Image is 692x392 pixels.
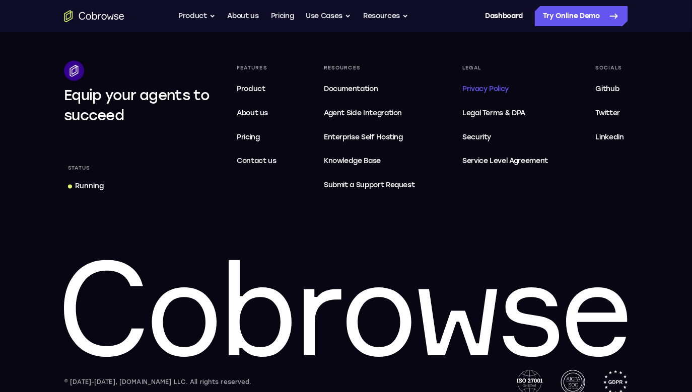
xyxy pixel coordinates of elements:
a: Linkedin [592,127,628,147]
button: Use Cases [306,6,351,26]
button: Resources [363,6,408,26]
a: Running [64,178,108,196]
div: Status [64,162,94,176]
span: Legal Terms & DPA [462,109,525,117]
span: About us [237,109,268,117]
a: Twitter [592,103,628,123]
a: Legal Terms & DPA [458,103,552,123]
span: Security [462,133,491,141]
a: Enterprise Self Hosting [320,127,419,147]
span: Service Level Agreement [462,155,548,168]
a: Knowledge Base [320,151,419,172]
div: Running [75,182,104,192]
span: Linkedin [596,133,624,141]
span: Documentation [324,85,378,93]
a: Privacy Policy [458,79,552,99]
a: Github [592,79,628,99]
span: Agent Side Integration [324,107,415,119]
span: Github [596,85,619,93]
span: Twitter [596,109,620,117]
span: Contact us [237,157,276,166]
span: Product [237,85,265,93]
button: Product [178,6,216,26]
a: Agent Side Integration [320,103,419,123]
div: Socials [592,61,628,75]
span: Pricing [237,133,260,141]
a: Documentation [320,79,419,99]
a: Security [458,127,552,147]
a: Contact us [233,151,281,172]
a: Product [233,79,281,99]
a: About us [233,103,281,123]
span: Privacy Policy [462,85,509,93]
span: Knowledge Base [324,157,381,166]
span: Submit a Support Request [324,180,415,192]
a: Dashboard [485,6,523,26]
div: Legal [458,61,552,75]
a: Pricing [271,6,294,26]
span: Equip your agents to succeed [64,87,210,124]
div: Features [233,61,281,75]
a: Go to the home page [64,10,124,22]
a: Submit a Support Request [320,176,419,196]
a: Try Online Demo [535,6,628,26]
div: © [DATE]-[DATE], [DOMAIN_NAME] LLC. All rights reserved. [64,377,252,387]
span: Enterprise Self Hosting [324,131,415,143]
a: Pricing [233,127,281,147]
a: Service Level Agreement [458,151,552,172]
a: About us [228,6,259,26]
div: Resources [320,61,419,75]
